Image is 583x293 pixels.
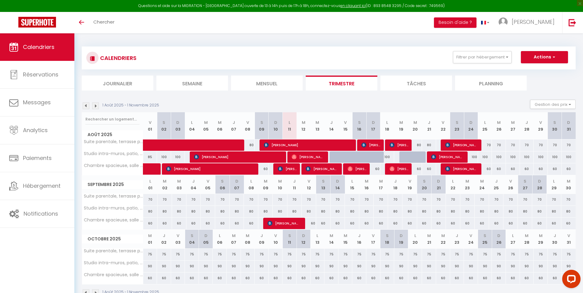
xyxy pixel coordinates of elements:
[492,112,506,139] th: 26
[24,210,58,217] span: Notifications
[489,175,503,194] th: 25
[186,218,201,229] div: 60
[230,194,244,205] div: 70
[422,163,436,175] div: 60
[255,163,269,175] div: 60
[311,112,325,139] th: 13
[492,151,506,163] div: 100
[489,218,503,229] div: 60
[260,120,263,125] abbr: S
[345,194,359,205] div: 70
[143,112,157,139] th: 01
[538,178,541,184] abbr: D
[413,120,417,125] abbr: M
[166,163,255,175] span: [PERSON_NAME]
[453,51,512,63] button: Filtrer par hébergement
[402,218,417,229] div: 60
[215,194,230,205] div: 70
[273,206,287,217] div: 80
[99,51,136,65] h3: CALENDRIERS
[436,112,450,139] th: 22
[338,112,353,139] th: 15
[380,112,394,139] th: 18
[548,163,562,175] div: 60
[374,218,388,229] div: 60
[495,178,498,184] abbr: J
[388,218,402,229] div: 60
[293,178,296,184] abbr: J
[409,178,411,184] abbr: V
[532,206,547,217] div: 80
[366,163,380,175] div: 60
[89,12,119,33] a: Chercher
[431,151,464,163] span: [PERSON_NAME]
[547,194,561,205] div: 70
[172,194,186,205] div: 70
[269,112,283,139] th: 10
[186,194,201,205] div: 70
[520,151,534,163] div: 100
[366,112,380,139] th: 17
[567,120,570,125] abbr: D
[460,194,475,205] div: 70
[548,139,562,151] div: 70
[562,112,576,139] th: 31
[143,151,157,163] div: 85
[561,218,576,229] div: 60
[520,163,534,175] div: 60
[264,139,353,151] span: [PERSON_NAME]
[380,151,394,163] div: 100
[157,230,171,248] th: 02
[534,163,548,175] div: 60
[446,206,460,217] div: 80
[351,178,353,184] abbr: L
[306,76,377,91] li: Trimestre
[547,206,561,217] div: 80
[562,139,576,151] div: 70
[417,218,432,229] div: 60
[390,163,408,175] span: [PERSON_NAME]
[388,175,402,194] th: 18
[372,120,375,125] abbr: D
[287,206,302,217] div: 80
[561,194,576,205] div: 70
[512,18,555,26] span: [PERSON_NAME]
[227,112,241,139] th: 07
[158,206,172,217] div: 80
[445,163,478,175] span: [PERSON_NAME]
[446,218,460,229] div: 60
[432,175,446,194] th: 21
[417,194,432,205] div: 70
[511,120,515,125] abbr: M
[324,112,338,139] th: 14
[83,151,144,156] span: Studio intra-muros, patio, clim, parking
[446,194,460,205] div: 70
[244,175,258,194] th: 08
[255,112,269,139] th: 09
[163,178,166,184] abbr: M
[230,175,244,194] th: 07
[345,206,359,217] div: 80
[233,120,235,125] abbr: J
[316,175,331,194] th: 13
[402,194,417,205] div: 70
[402,175,417,194] th: 19
[539,120,542,125] abbr: V
[5,2,23,21] button: Open LiveChat chat widget
[475,218,489,229] div: 60
[23,154,52,162] span: Paiements
[388,194,402,205] div: 70
[201,194,215,205] div: 70
[561,175,576,194] th: 30
[185,112,199,139] th: 04
[156,76,228,91] li: Semaine
[172,175,186,194] th: 03
[428,120,430,125] abbr: J
[83,163,144,168] span: Chambre spacieuse, salle de douche privée, clim
[302,175,316,194] th: 12
[503,218,518,229] div: 60
[361,139,380,151] span: [PERSON_NAME]
[244,218,258,229] div: 60
[489,194,503,205] div: 70
[492,163,506,175] div: 60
